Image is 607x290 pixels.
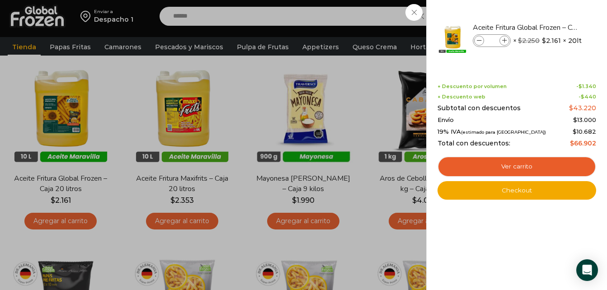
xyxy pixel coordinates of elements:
span: × × 20lt [513,34,582,47]
span: Subtotal con descuentos [438,104,521,112]
bdi: 2.250 [518,37,540,45]
bdi: 43.220 [569,104,596,112]
span: $ [542,36,546,45]
span: Envío [438,117,454,124]
bdi: 2.161 [542,36,561,45]
span: - [579,94,596,100]
span: $ [518,37,522,45]
span: + Descuento por volumen [438,84,507,89]
a: Checkout [438,181,596,200]
span: $ [573,128,577,135]
div: Open Intercom Messenger [576,259,598,281]
span: $ [581,94,584,100]
bdi: 13.000 [573,116,596,123]
span: 19% IVA [438,128,546,136]
span: - [576,84,596,89]
bdi: 1.340 [579,83,596,89]
input: Product quantity [485,36,499,46]
span: + Descuento web [438,94,485,100]
span: $ [573,116,577,123]
span: $ [569,104,573,112]
small: (estimado para [GEOGRAPHIC_DATA]) [461,130,546,135]
span: $ [570,139,574,147]
a: Ver carrito [438,156,596,177]
span: Total con descuentos: [438,140,510,147]
a: Aceite Fritura Global Frozen – Caja 20 litros [473,23,580,33]
span: 10.682 [573,128,596,135]
span: $ [579,83,582,89]
bdi: 440 [581,94,596,100]
bdi: 66.902 [570,139,596,147]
